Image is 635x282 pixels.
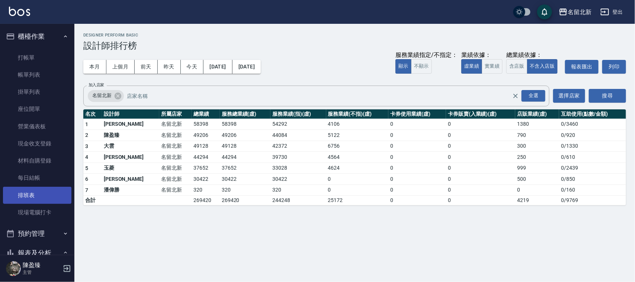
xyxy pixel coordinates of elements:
[565,60,599,74] button: 報表匯出
[559,163,626,174] td: 0 / 2439
[159,163,192,174] td: 名留北新
[559,109,626,119] th: 互助使用(點數/金額)
[559,196,626,205] td: 0 / 9769
[326,119,389,130] td: 4106
[220,185,270,196] td: 320
[192,152,220,163] td: 44294
[192,109,220,119] th: 總業績
[270,152,326,163] td: 39730
[3,243,71,263] button: 報表及分析
[83,33,626,38] h2: Designer Perform Basic
[9,7,30,16] img: Logo
[515,130,559,141] td: 790
[102,119,159,130] td: [PERSON_NAME]
[3,187,71,204] a: 排班表
[220,119,270,130] td: 58398
[192,196,220,205] td: 269420
[388,163,446,174] td: 0
[388,152,446,163] td: 0
[159,141,192,152] td: 名留北新
[388,141,446,152] td: 0
[3,100,71,118] a: 座位開單
[220,174,270,185] td: 30422
[83,41,626,51] h3: 設計師排行榜
[102,130,159,141] td: 陳盈臻
[220,196,270,205] td: 269420
[559,174,626,185] td: 0 / 850
[23,262,61,269] h5: 陳盈臻
[515,163,559,174] td: 999
[482,59,503,74] button: 實業績
[159,185,192,196] td: 名留北新
[3,83,71,100] a: 掛單列表
[159,109,192,119] th: 所屬店家
[102,163,159,174] td: 玉菱
[270,119,326,130] td: 54292
[192,163,220,174] td: 37652
[559,185,626,196] td: 0 / 160
[515,185,559,196] td: 0
[220,130,270,141] td: 49206
[85,176,88,182] span: 6
[597,5,626,19] button: 登出
[85,187,88,193] span: 7
[102,185,159,196] td: 潘偉勝
[326,196,389,205] td: 25172
[446,119,515,130] td: 0
[3,66,71,83] a: 帳單列表
[527,59,558,74] button: 不含入店販
[326,109,389,119] th: 服務業績(不指)(虛)
[515,141,559,152] td: 300
[181,60,204,74] button: 今天
[3,204,71,221] a: 現場電腦打卡
[159,119,192,130] td: 名留北新
[326,185,389,196] td: 0
[192,174,220,185] td: 30422
[3,135,71,152] a: 現金收支登錄
[510,91,521,101] button: Clear
[3,169,71,186] a: 每日結帳
[192,119,220,130] td: 58398
[232,60,261,74] button: [DATE]
[88,90,124,102] div: 名留北新
[515,119,559,130] td: 1380
[522,90,545,102] div: 全選
[446,152,515,163] td: 0
[515,196,559,205] td: 4219
[3,118,71,135] a: 營業儀表板
[192,130,220,141] td: 49206
[446,130,515,141] td: 0
[220,163,270,174] td: 37652
[326,163,389,174] td: 4624
[135,60,158,74] button: 前天
[589,89,626,103] button: 搜尋
[446,185,515,196] td: 0
[388,185,446,196] td: 0
[395,59,411,74] button: 顯示
[102,141,159,152] td: 大雲
[515,109,559,119] th: 店販業績(虛)
[220,109,270,119] th: 服務總業績(虛)
[506,51,561,59] div: 總業績依據：
[83,109,102,119] th: 名次
[270,163,326,174] td: 33028
[270,185,326,196] td: 320
[106,60,135,74] button: 上個月
[158,60,181,74] button: 昨天
[506,59,527,74] button: 含店販
[326,130,389,141] td: 5122
[395,51,458,59] div: 服務業績指定/不指定：
[85,154,88,160] span: 4
[446,141,515,152] td: 0
[159,152,192,163] td: 名留北新
[568,7,591,17] div: 名留北新
[446,174,515,185] td: 0
[203,60,232,74] button: [DATE]
[559,130,626,141] td: 0 / 920
[446,109,515,119] th: 卡券販賣(入業績)(虛)
[83,60,106,74] button: 本月
[520,89,547,103] button: Open
[556,4,594,20] button: 名留北新
[461,51,503,59] div: 業績依據：
[192,185,220,196] td: 320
